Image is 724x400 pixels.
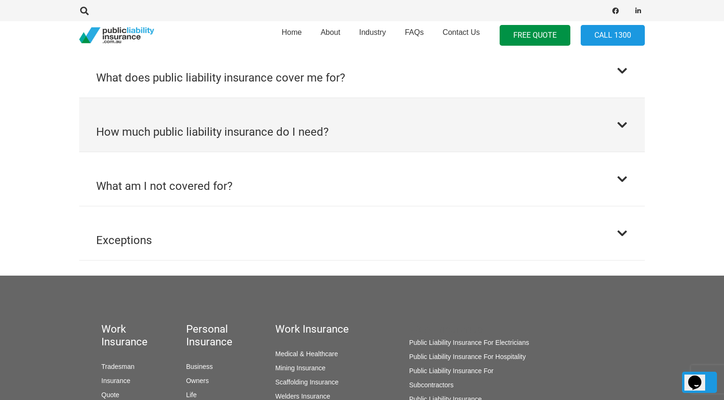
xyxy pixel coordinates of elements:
[275,350,338,358] a: Medical & Healthcare
[409,323,534,335] h5: Work Insurance
[632,4,645,17] a: LinkedIn
[350,18,395,52] a: Industry
[321,28,340,36] span: About
[682,372,717,393] a: Back to top
[409,367,494,389] a: Public Liability Insurance For Subcontractors
[79,44,645,98] button: What does public liability insurance cover me for?
[275,392,330,400] a: Welders Insurance
[433,18,489,52] a: Contact Us
[275,378,338,386] a: Scaffolding Insurance
[79,27,154,44] a: pli_logotransparent
[311,18,350,52] a: About
[275,323,355,335] h5: Work Insurance
[275,364,326,372] a: Mining Insurance
[609,4,622,17] a: Facebook
[409,353,526,360] a: Public Liability Insurance For Hospitality
[581,25,645,46] a: Call 1300
[96,232,152,249] h2: Exceptions
[96,178,232,195] h2: What am I not covered for?
[359,28,386,36] span: Industry
[79,206,645,260] button: Exceptions
[443,28,480,36] span: Contact Us
[395,18,433,52] a: FAQs
[281,28,302,36] span: Home
[684,362,715,391] iframe: chat widget
[409,339,529,346] a: Public Liability Insurance For Electricians
[101,363,134,399] a: Tradesman Insurance Quote
[405,28,424,36] span: FAQs
[79,98,645,152] button: How much public liability insurance do I need?
[500,25,570,46] a: FREE QUOTE
[186,323,221,348] h5: Personal Insurance
[96,123,329,140] h2: How much public liability insurance do I need?
[75,7,94,15] a: Search
[101,323,132,348] h5: Work Insurance
[96,69,345,86] h2: What does public liability insurance cover me for?
[79,152,645,206] button: What am I not covered for?
[272,18,311,52] a: Home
